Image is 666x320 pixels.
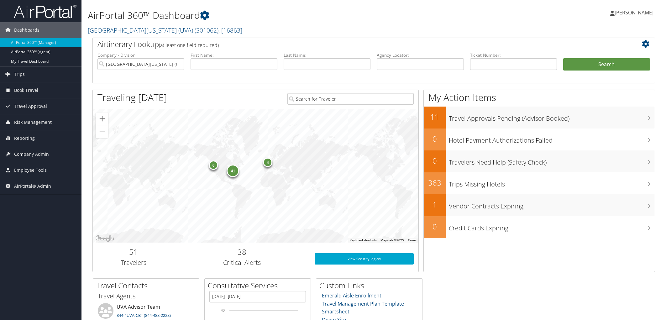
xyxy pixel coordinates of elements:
[424,199,446,210] h2: 1
[14,130,35,146] span: Reporting
[14,66,25,82] span: Trips
[14,98,47,114] span: Travel Approval
[449,221,655,233] h3: Credit Cards Expiring
[218,26,242,34] span: , [ 16863 ]
[424,134,446,144] h2: 0
[98,292,194,301] h3: Travel Agents
[14,114,52,130] span: Risk Management
[424,177,446,188] h2: 363
[94,234,115,243] img: Google
[424,150,655,172] a: 0Travelers Need Help (Safety Check)
[319,280,422,291] h2: Custom Links
[179,258,305,267] h3: Critical Alerts
[14,4,76,19] img: airportal-logo.png
[424,112,446,122] h2: 11
[424,216,655,238] a: 0Credit Cards Expiring
[449,133,655,145] h3: Hotel Payment Authorizations Failed
[315,253,414,265] a: View SecurityLogic®
[179,247,305,257] h2: 38
[14,146,49,162] span: Company Admin
[97,258,170,267] h3: Travelers
[322,300,406,315] a: Travel Management Plan Template- Smartsheet
[97,247,170,257] h2: 51
[195,26,218,34] span: ( 301062 )
[424,172,655,194] a: 363Trips Missing Hotels
[424,91,655,104] h1: My Action Items
[97,39,603,50] h2: Airtinerary Lookup
[208,280,311,291] h2: Consultative Services
[424,107,655,129] a: 11Travel Approvals Pending (Advisor Booked)
[377,52,464,58] label: Agency Locator:
[96,125,108,138] button: Zoom out
[424,194,655,216] a: 1Vendor Contracts Expiring
[227,165,239,177] div: 41
[350,238,377,243] button: Keyboard shortcuts
[263,158,273,167] div: 4
[96,280,199,291] h2: Travel Contacts
[287,93,414,105] input: Search for Traveler
[615,9,653,16] span: [PERSON_NAME]
[88,26,242,34] a: [GEOGRAPHIC_DATA][US_STATE] (UVA)
[117,312,171,318] a: 844-4UVA-CBT (844-488-2228)
[14,22,39,38] span: Dashboards
[159,42,219,49] span: (at least one field required)
[610,3,660,22] a: [PERSON_NAME]
[408,239,417,242] a: Terms (opens in new tab)
[449,111,655,123] h3: Travel Approvals Pending (Advisor Booked)
[97,91,167,104] h1: Traveling [DATE]
[322,292,381,299] a: Emerald Aisle Enrollment
[14,178,51,194] span: AirPortal® Admin
[563,58,650,71] button: Search
[284,52,370,58] label: Last Name:
[96,113,108,125] button: Zoom in
[424,155,446,166] h2: 0
[209,160,218,170] div: 6
[14,162,47,178] span: Employee Tools
[88,9,469,22] h1: AirPortal 360™ Dashboard
[424,129,655,150] a: 0Hotel Payment Authorizations Failed
[449,155,655,167] h3: Travelers Need Help (Safety Check)
[191,52,277,58] label: First Name:
[449,199,655,211] h3: Vendor Contracts Expiring
[380,239,404,242] span: Map data ©2025
[97,52,184,58] label: Company - Division:
[14,82,38,98] span: Book Travel
[424,221,446,232] h2: 0
[449,177,655,189] h3: Trips Missing Hotels
[470,52,557,58] label: Ticket Number:
[94,234,115,243] a: Open this area in Google Maps (opens a new window)
[221,308,225,312] tspan: 40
